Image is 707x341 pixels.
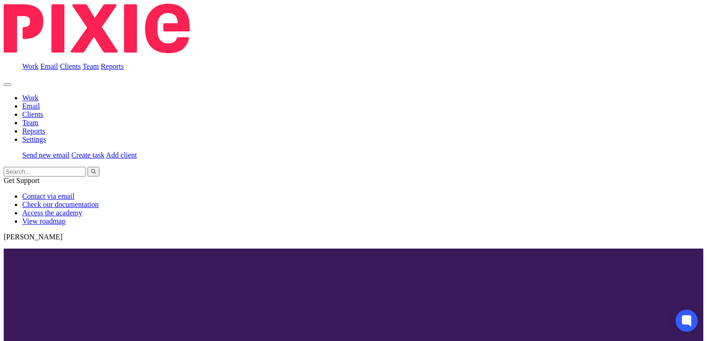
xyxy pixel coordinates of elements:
p: [PERSON_NAME] [4,233,703,241]
a: Add client [106,151,137,159]
a: Send new email [22,151,69,159]
a: Clients [22,110,43,118]
a: Work [22,62,38,70]
a: Email [40,62,58,70]
a: View roadmap [22,217,66,225]
span: Get Support [4,177,40,184]
input: Search [4,167,86,177]
a: Check our documentation [22,201,99,208]
button: Search [87,167,99,177]
a: Reports [101,62,124,70]
a: Reports [22,127,45,135]
a: Email [22,102,40,110]
a: Settings [22,135,46,143]
a: Clients [60,62,81,70]
a: Contact via email [22,192,74,200]
a: Team [22,119,38,127]
a: Team [82,62,99,70]
a: Create task [71,151,105,159]
a: Work [22,94,38,102]
img: Pixie [4,4,190,53]
a: Access the academy [22,209,82,217]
